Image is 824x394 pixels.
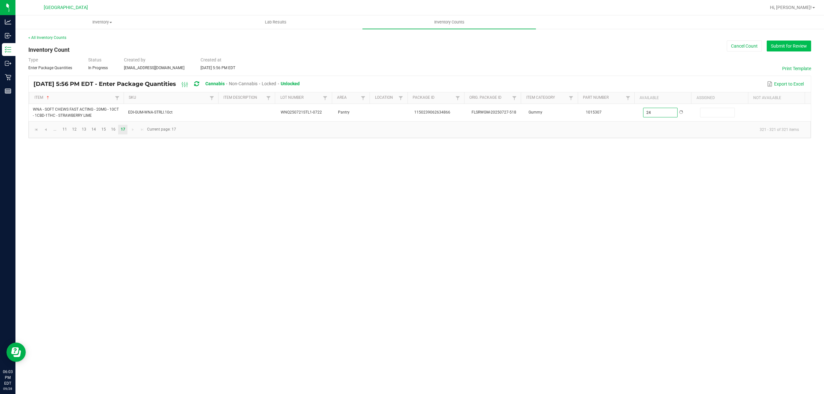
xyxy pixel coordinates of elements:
[583,95,624,100] a: Part NumberSortable
[6,343,26,362] iframe: Resource center
[50,125,60,134] a: Page 10
[767,41,811,51] button: Submit for Review
[129,95,208,100] a: SKUSortable
[691,92,748,104] th: Assigned
[15,15,189,29] a: Inventory
[321,94,329,102] a: Filter
[124,57,145,62] span: Created by
[5,32,11,39] inline-svg: Inbound
[727,41,762,51] button: Cancel Count
[782,65,811,72] button: Print Template
[469,95,510,100] a: Orig. Package IdSortable
[34,95,113,100] a: ItemSortable
[128,110,173,115] span: EDI-GUM-WNA-STRLI.10ct
[472,110,516,115] span: FLSRWGM-20250727-518
[281,110,322,115] span: WNQ250721STL1-0722
[43,127,48,132] span: Go to the previous page
[5,19,11,25] inline-svg: Analytics
[567,94,575,102] a: Filter
[526,95,567,100] a: Item CategorySortable
[770,5,812,10] span: Hi, [PERSON_NAME]!
[362,15,536,29] a: Inventory Counts
[5,60,11,67] inline-svg: Outbound
[262,81,276,86] span: Locked
[5,88,11,94] inline-svg: Reports
[5,74,11,80] inline-svg: Retail
[28,35,66,40] a: < All Inventory Counts
[45,95,51,100] span: Sortable
[41,125,50,134] a: Go to the previous page
[180,124,804,135] kendo-pager-info: 321 - 321 of 321 items
[3,369,13,386] p: 06:03 PM EDT
[34,127,39,132] span: Go to the first page
[189,15,362,29] a: Lab Results
[229,81,257,86] span: Non-Cannabis
[414,110,450,115] span: 1150239062634866
[201,57,221,62] span: Created at
[60,125,69,134] a: Page 11
[748,92,805,104] th: Not Available
[32,125,41,134] a: Go to the first page
[3,386,13,391] p: 09/28
[337,95,359,100] a: AreaSortable
[256,19,295,25] span: Lab Results
[223,95,265,100] a: Item DescriptionSortable
[375,95,397,100] a: LocationSortable
[280,95,322,100] a: Lot NumberSortable
[108,125,118,134] a: Page 16
[359,94,367,102] a: Filter
[28,57,38,62] span: Type
[80,125,89,134] a: Page 13
[88,66,108,70] span: In Progress
[44,5,88,10] span: [GEOGRAPHIC_DATA]
[113,94,121,102] a: Filter
[586,110,602,115] span: 1015307
[510,94,518,102] a: Filter
[33,107,119,118] span: WNA - SOFT CHEWS FAST ACTING - 20MG - 10CT - 1CBD-1THC - STRAWBERRY LIME
[99,125,108,134] a: Page 15
[70,125,79,134] a: Page 12
[634,92,691,104] th: Available
[529,110,542,115] span: Gummy
[281,81,300,86] span: Unlocked
[33,78,304,90] div: [DATE] 5:56 PM EDT - Enter Package Quantities
[454,94,462,102] a: Filter
[624,94,632,102] a: Filter
[201,66,235,70] span: [DATE] 5:56 PM EDT
[765,78,805,89] button: Export to Excel
[338,110,350,115] span: Pantry
[28,46,70,53] span: Inventory Count
[16,19,189,25] span: Inventory
[208,94,216,102] a: Filter
[88,57,101,62] span: Status
[28,66,72,70] span: Enter Package Quantities
[89,125,98,134] a: Page 14
[413,95,454,100] a: Package IdSortable
[205,81,225,86] span: Cannabis
[5,46,11,53] inline-svg: Inventory
[124,66,184,70] span: [EMAIL_ADDRESS][DOMAIN_NAME]
[29,121,811,138] kendo-pager: Current page: 17
[118,125,127,134] a: Page 17
[397,94,405,102] a: Filter
[265,94,272,102] a: Filter
[426,19,473,25] span: Inventory Counts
